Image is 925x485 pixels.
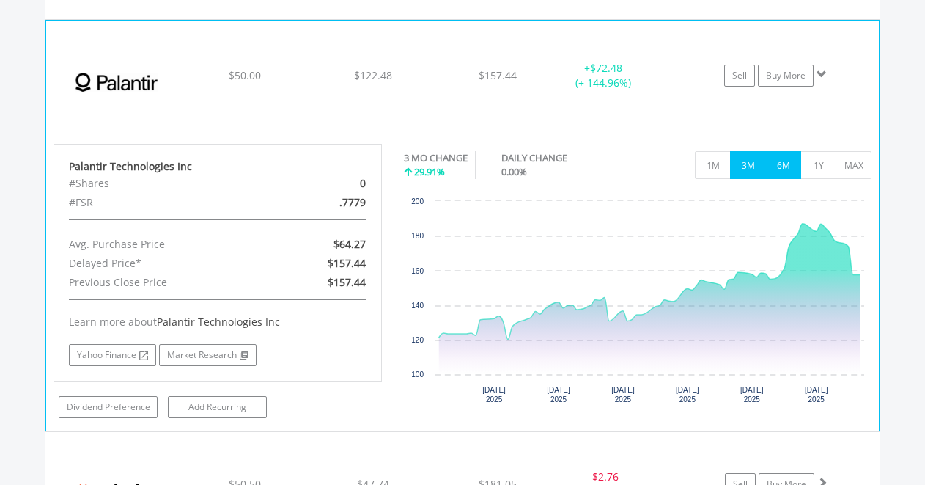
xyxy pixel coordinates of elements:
[270,193,377,212] div: .7779
[58,235,270,254] div: Avg. Purchase Price
[69,159,366,174] div: Palantir Technologies Inc
[404,194,871,414] svg: Interactive chart
[592,470,619,484] span: $2.76
[404,194,872,414] div: Chart. Highcharts interactive chart.
[547,386,570,404] text: [DATE] 2025
[411,371,424,379] text: 100
[590,61,622,75] span: $72.48
[548,61,658,90] div: + (+ 144.96%)
[411,232,424,240] text: 180
[411,302,424,310] text: 140
[482,386,506,404] text: [DATE] 2025
[69,315,366,329] div: Learn more about
[54,39,180,127] img: EQU.US.PLTR.png
[354,68,392,82] span: $122.48
[333,237,366,251] span: $64.27
[414,165,445,178] span: 29.91%
[501,165,527,178] span: 0.00%
[157,315,280,329] span: Palantir Technologies Inc
[501,151,619,165] div: DAILY CHANGE
[804,386,828,404] text: [DATE] 2025
[730,151,766,179] button: 3M
[676,386,699,404] text: [DATE] 2025
[758,65,814,87] a: Buy More
[404,151,468,165] div: 3 MO CHANGE
[765,151,801,179] button: 6M
[328,256,366,270] span: $157.44
[229,68,261,82] span: $50.00
[800,151,836,179] button: 1Y
[411,336,424,344] text: 120
[58,174,270,193] div: #Shares
[740,386,764,404] text: [DATE] 2025
[58,193,270,212] div: #FSR
[328,275,366,289] span: $157.44
[724,65,755,87] a: Sell
[58,273,270,292] div: Previous Close Price
[168,396,267,418] a: Add Recurring
[411,267,424,275] text: 160
[836,151,871,179] button: MAX
[69,344,156,366] a: Yahoo Finance
[479,68,517,82] span: $157.44
[270,174,377,193] div: 0
[695,151,731,179] button: 1M
[611,386,635,404] text: [DATE] 2025
[411,197,424,205] text: 200
[159,344,257,366] a: Market Research
[58,254,270,273] div: Delayed Price*
[59,396,158,418] a: Dividend Preference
